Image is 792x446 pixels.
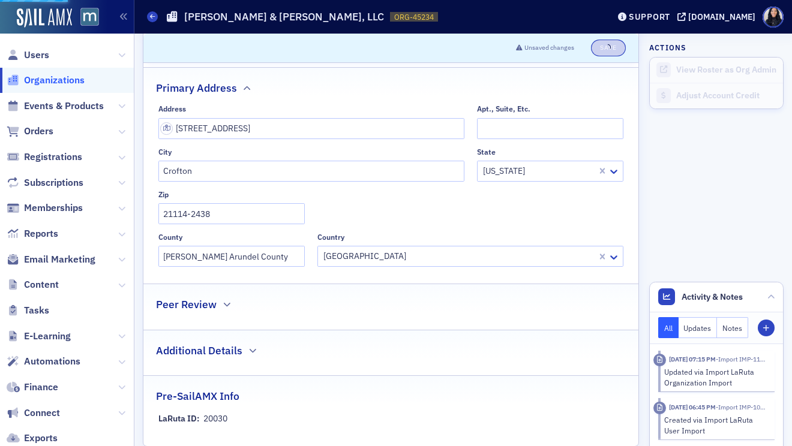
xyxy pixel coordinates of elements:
h1: [PERSON_NAME] & [PERSON_NAME], LLC [184,10,384,24]
h2: Additional Details [156,343,242,358]
span: Exports [24,432,58,445]
span: Profile [763,7,784,28]
span: Import IMP-1071 [716,403,767,411]
a: Tasks [7,304,49,317]
div: Zip [158,190,169,199]
button: All [658,317,679,338]
a: Content [7,278,59,291]
span: Finance [24,381,58,394]
button: Notes [717,317,748,338]
div: LaRuta ID: [158,412,199,425]
span: Subscriptions [24,176,83,189]
span: ORG-45234 [394,12,434,22]
span: Activity & Notes [682,291,743,303]
button: [DOMAIN_NAME] [677,13,760,21]
div: Updated via Import LaRuta Organization Import [664,366,767,388]
span: Import IMP-1199 [716,355,767,363]
span: Content [24,278,59,291]
h4: Actions [649,42,686,53]
span: Email Marketing [24,253,95,266]
a: Connect [7,406,60,420]
a: Orders [7,125,53,138]
span: Tasks [24,304,49,317]
a: Exports [7,432,58,445]
a: Events & Products [7,100,104,113]
a: Adjust Account Credit [650,83,783,109]
span: E-Learning [24,330,71,343]
a: Finance [7,381,58,394]
a: Organizations [7,74,85,87]
div: City [158,147,172,156]
div: Imported Activity [653,402,666,414]
div: Apt., Suite, Etc. [477,104,530,113]
a: Email Marketing [7,253,95,266]
div: Adjust Account Credit [676,91,777,101]
a: Reports [7,227,58,240]
span: Orders [24,125,53,138]
span: Events & Products [24,100,104,113]
h2: Primary Address [156,80,237,96]
span: Users [24,49,49,62]
div: [DOMAIN_NAME] [688,11,755,22]
div: County [158,233,182,242]
div: State [477,147,496,156]
time: 3/31/2023 06:45 PM [669,403,716,411]
button: Updates [679,317,718,338]
span: Reports [24,227,58,240]
span: Connect [24,406,60,420]
time: 3/31/2023 07:15 PM [669,355,716,363]
a: E-Learning [7,330,71,343]
span: Memberships [24,201,83,215]
span: Registrations [24,150,82,164]
a: Users [7,49,49,62]
span: Organizations [24,74,85,87]
a: Memberships [7,201,83,215]
div: Created via Import LaRuta User Import [664,414,767,436]
h2: Pre-SailAMX Info [156,388,239,404]
img: SailAMX [80,8,99,26]
div: Address [158,104,186,113]
span: Unsaved changes [524,43,574,53]
span: Automations [24,355,80,368]
a: Subscriptions [7,176,83,189]
a: View Homepage [72,8,99,28]
h2: Peer Review [156,297,217,312]
button: Save [591,40,625,56]
img: SailAMX [17,8,72,28]
div: 20030 [203,412,227,425]
div: Country [317,233,344,242]
a: Automations [7,355,80,368]
div: Imported Activity [653,354,666,366]
a: Registrations [7,150,82,164]
div: Support [629,11,670,22]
